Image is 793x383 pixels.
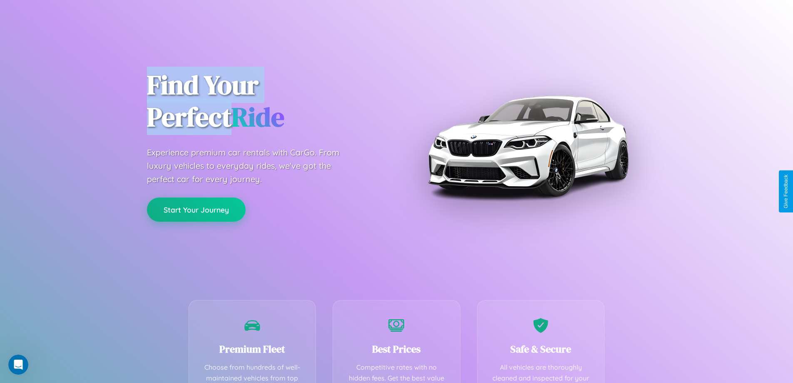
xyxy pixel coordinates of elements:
h1: Find Your Perfect [147,69,384,133]
iframe: Intercom live chat [8,355,28,375]
h3: Best Prices [346,342,447,356]
div: Give Feedback [783,175,789,208]
p: Experience premium car rentals with CarGo. From luxury vehicles to everyday rides, we've got the ... [147,146,355,186]
h3: Premium Fleet [201,342,303,356]
span: Ride [231,99,284,135]
h3: Safe & Secure [490,342,592,356]
img: Premium BMW car rental vehicle [424,42,632,250]
button: Start Your Journey [147,198,246,222]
